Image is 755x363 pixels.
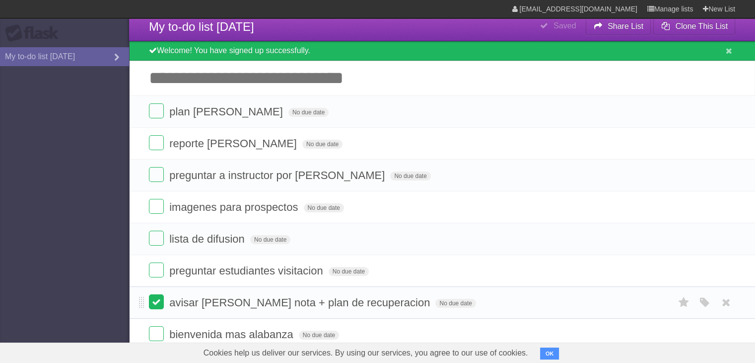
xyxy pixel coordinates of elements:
span: No due date [390,172,430,181]
button: Share List [586,17,651,35]
b: Clone This List [675,22,728,30]
label: Done [149,135,164,150]
div: Welcome! You have signed up successfully. [129,41,755,61]
button: OK [540,348,559,360]
span: No due date [299,331,339,340]
span: bienvenida mas alabanza [169,328,296,341]
span: preguntar a instructor por [PERSON_NAME] [169,169,387,181]
label: Done [149,326,164,341]
label: Done [149,263,164,277]
span: No due date [304,203,344,212]
label: Star task [675,294,693,311]
span: No due date [288,108,329,117]
span: My to-do list [DATE] [149,20,254,33]
span: Cookies help us deliver our services. By using our services, you agree to our use of cookies. [194,343,538,363]
span: No due date [302,140,343,149]
label: Done [149,199,164,214]
div: Flask [5,24,65,42]
button: Clone This List [653,17,735,35]
label: Done [149,167,164,182]
label: Done [149,103,164,118]
b: Share List [608,22,643,30]
span: reporte [PERSON_NAME] [169,137,299,150]
span: No due date [250,235,290,244]
b: Saved [553,21,576,30]
span: imagenes para prospectos [169,201,300,213]
span: lista de difusion [169,233,247,245]
span: avisar [PERSON_NAME] nota + plan de recuperacion [169,296,432,309]
span: plan [PERSON_NAME] [169,105,285,118]
label: Done [149,294,164,309]
span: No due date [329,267,369,276]
span: preguntar estudiantes visitacion [169,265,325,277]
span: No due date [435,299,476,308]
label: Done [149,231,164,246]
